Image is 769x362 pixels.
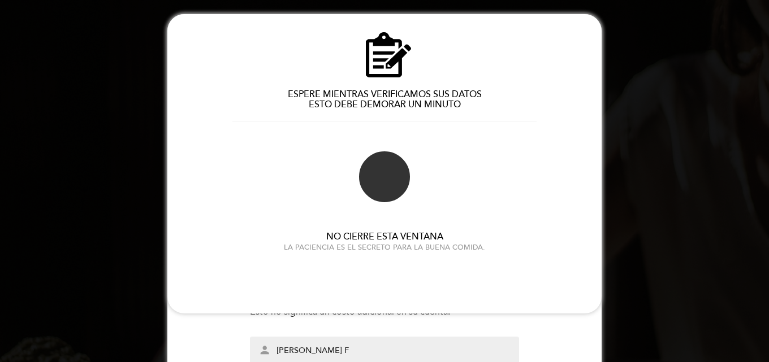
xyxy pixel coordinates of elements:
span: ESTO DEBE DEMORAR UN MINUTO [309,99,461,110]
input: Nombre impreso en la tarjeta [275,344,521,357]
span: ESPERE MIENTRAS VERIFICAMOS SUS DATOS [288,89,482,100]
i: person [258,344,271,356]
div: LA PACIENCIA ES EL SECRETO PARA LA BUENA COMIDA. [167,242,602,252]
h3: NO CIERRE ESTA VENTANA [167,232,602,242]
